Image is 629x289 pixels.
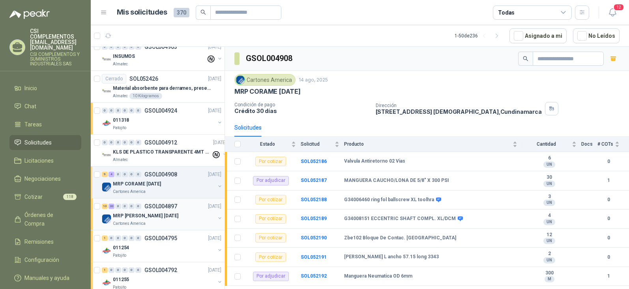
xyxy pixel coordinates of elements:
[135,140,141,145] div: 0
[117,7,167,18] h1: Mis solicitudes
[246,52,294,65] h3: GSOL004908
[113,276,129,283] p: 011255
[30,28,81,50] p: CSI COMPLEMENTOS [EMAIL_ADDRESS][DOMAIN_NAME]
[344,137,522,152] th: Producto
[102,235,108,241] div: 1
[113,93,128,99] p: Almatec
[208,235,221,242] p: [DATE]
[109,140,114,145] div: 0
[9,99,81,114] a: Chat
[301,159,327,164] a: SOL052186
[344,158,405,165] b: Valvula Antiretorno 02 Vias
[9,117,81,132] a: Tareas
[115,172,121,177] div: 0
[109,235,114,241] div: 0
[113,220,146,227] p: Cartones America
[208,171,221,178] p: [DATE]
[236,76,245,84] img: Company Logo
[613,4,624,11] span: 12
[245,137,301,152] th: Estado
[113,61,128,67] p: Almatec
[144,235,177,241] p: GSOL004795
[129,204,135,209] div: 0
[301,254,327,260] a: SOL052191
[135,235,141,241] div: 0
[344,254,439,260] b: [PERSON_NAME] L ancho 57.15 long 3343
[129,140,135,145] div: 0
[301,235,327,241] a: SOL052190
[597,177,620,184] b: 1
[102,108,108,113] div: 0
[102,106,223,131] a: 0 0 0 0 0 0 GSOL004924[DATE] Company Logo011318Patojito
[509,28,567,43] button: Asignado a mi
[135,267,141,273] div: 0
[63,194,77,200] span: 118
[113,125,126,131] p: Patojito
[24,174,61,183] span: Negociaciones
[24,138,52,147] span: Solicitudes
[208,107,221,115] p: [DATE]
[24,193,43,201] span: Cotizar
[102,150,111,160] img: Company Logo
[208,43,221,51] p: [DATE]
[9,153,81,168] a: Licitaciones
[122,204,128,209] div: 0
[144,140,177,145] p: GSOL004912
[301,216,327,221] a: SOL052189
[253,272,289,281] div: Por adjudicar
[122,140,128,145] div: 0
[344,197,434,203] b: G34006460 ring fol ballscrew XL toolhra
[301,273,327,279] b: SOL052192
[255,252,286,262] div: Por cotizar
[24,156,54,165] span: Licitaciones
[109,204,114,209] div: 20
[24,256,59,264] span: Configuración
[102,55,111,64] img: Company Logo
[102,214,111,224] img: Company Logo
[102,119,111,128] img: Company Logo
[376,108,542,115] p: [STREET_ADDRESS] [DEMOGRAPHIC_DATA] , Cundinamarca
[522,194,577,200] b: 3
[523,56,528,61] span: search
[113,252,126,259] p: Patojito
[253,176,289,185] div: Por adjudicar
[299,76,328,84] p: 14 ago, 2025
[129,235,135,241] div: 0
[102,246,111,256] img: Company Logo
[102,140,108,145] div: 0
[113,244,129,252] p: 011254
[129,172,135,177] div: 0
[115,204,121,209] div: 0
[102,182,111,192] img: Company Logo
[9,81,81,96] a: Inicio
[30,52,81,66] p: CSI COMPLEMENTOS Y SUMINISTROS INDUSTRIALES SAS
[597,254,620,261] b: 0
[234,123,262,132] div: Solicitudes
[597,215,620,222] b: 0
[109,172,114,177] div: 4
[9,9,50,19] img: Logo peakr
[543,238,555,244] div: UN
[135,44,141,50] div: 0
[129,76,158,82] p: SOL052426
[113,53,135,60] p: INSUMOS
[102,44,108,50] div: 0
[113,189,146,195] p: Cartones America
[91,71,225,103] a: CerradoSOL052426[DATE] Company LogoMaterial absorbente para derrames, presentación por kgAlmatec1...
[344,235,456,241] b: Zbe102 Bloque De Contac. [GEOGRAPHIC_DATA]
[522,213,577,219] b: 4
[102,138,228,163] a: 0 0 0 0 0 0 GSOL004912[DATE] Company LogoKLS DE PLASTICO TRANSPARENTE 4MT CAL 4 Y CINTA TRAAlmatec
[102,233,223,259] a: 1 0 0 0 0 0 GSOL004795[DATE] Company Logo011254Patojito
[135,172,141,177] div: 0
[522,232,577,238] b: 12
[344,273,412,280] b: Manguera Neumatica OD 6mm
[144,108,177,113] p: GSOL004924
[9,252,81,267] a: Configuración
[144,204,177,209] p: GSOL004897
[129,44,135,50] div: 0
[129,267,135,273] div: 0
[135,204,141,209] div: 0
[255,233,286,243] div: Por cotizar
